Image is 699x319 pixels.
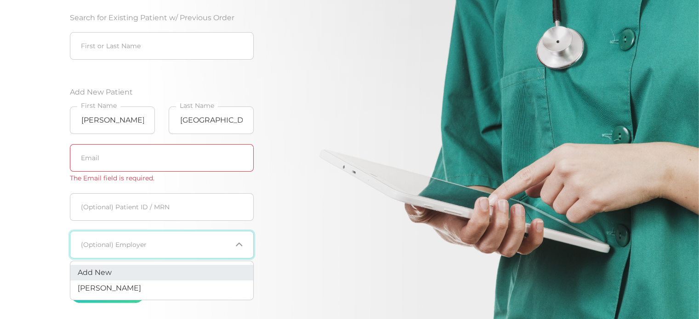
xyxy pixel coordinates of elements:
input: Email [70,144,254,172]
input: Search for option [81,240,232,249]
input: First or Last Name [70,32,254,60]
div: Search for option [70,231,254,258]
button: Order Analysis [70,282,145,303]
input: Last Name [169,106,254,134]
input: First Name [70,106,155,134]
label: Add New Patient [70,87,254,98]
label: Search for Existing Patient w/ Previous Order [70,12,234,23]
div: The Email field is required. [70,173,254,183]
input: Patient ID / MRN [70,193,254,221]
